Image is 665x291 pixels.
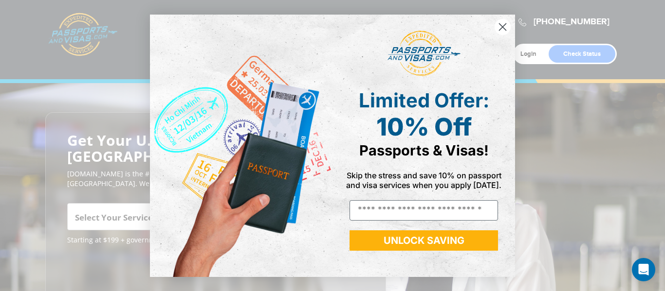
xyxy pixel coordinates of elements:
img: passports and visas [388,31,461,76]
span: Skip the stress and save 10% on passport and visa services when you apply [DATE]. [346,171,501,190]
span: 10% Off [376,112,472,141]
img: de9cda0d-0715-46ca-9a25-073762a91ba7.png [150,15,332,277]
span: Limited Offer: [359,88,489,112]
button: UNLOCK SAVING [350,230,498,251]
button: Close dialog [494,18,511,35]
div: Open Intercom Messenger [632,258,655,281]
span: Passports & Visas! [359,142,489,159]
